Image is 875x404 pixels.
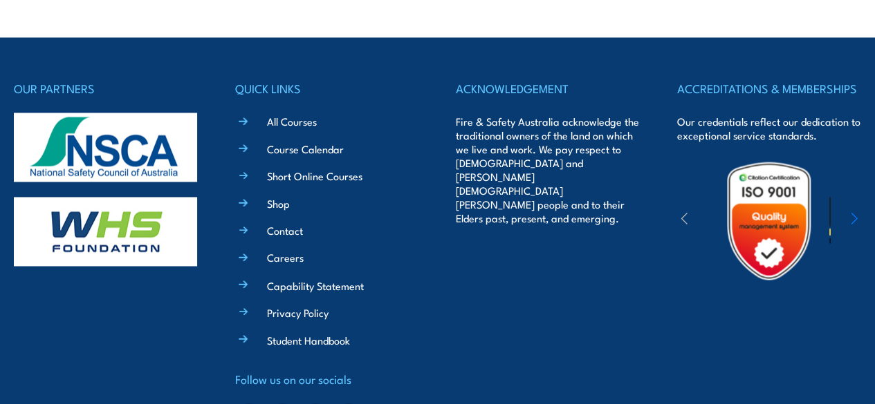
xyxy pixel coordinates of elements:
[267,278,364,292] a: Capability Statement
[267,169,362,183] a: Short Online Courses
[708,160,829,281] img: Untitled design (19)
[677,79,862,98] h4: ACCREDITATIONS & MEMBERSHIPS
[456,79,641,98] h4: ACKNOWLEDGEMENT
[456,115,641,225] p: Fire & Safety Australia acknowledge the traditional owners of the land on which we live and work....
[14,113,197,182] img: nsca-logo-footer
[14,197,197,266] img: whs-logo-footer
[235,79,420,98] h4: QUICK LINKS
[677,115,862,142] p: Our credentials reflect our dedication to exceptional service standards.
[267,223,303,238] a: Contact
[14,79,199,98] h4: OUR PARTNERS
[267,142,344,156] a: Course Calendar
[235,369,420,388] h4: Follow us on our socials
[267,250,304,264] a: Careers
[267,196,290,211] a: Shop
[267,114,317,128] a: All Courses
[267,305,329,319] a: Privacy Policy
[267,332,350,347] a: Student Handbook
